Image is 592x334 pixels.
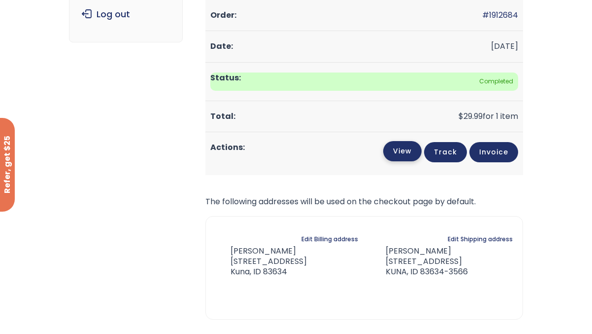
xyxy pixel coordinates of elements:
address: [PERSON_NAME] [STREET_ADDRESS] Kuna, ID 83634 [216,246,307,277]
span: Completed [210,73,518,91]
span: 29.99 [459,111,483,122]
a: Track [424,142,467,162]
a: Log out [77,4,174,25]
a: Edit Billing address [301,232,358,246]
a: View [383,141,422,161]
time: [DATE] [491,40,518,52]
a: Edit Shipping address [448,232,513,246]
td: for 1 item [205,101,523,132]
span: $ [459,111,463,122]
a: #1912684 [482,9,518,21]
a: Invoice [469,142,518,162]
p: The following addresses will be used on the checkout page by default. [205,195,523,209]
address: [PERSON_NAME] [STREET_ADDRESS] KUNA, ID 83634-3566 [370,246,468,277]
